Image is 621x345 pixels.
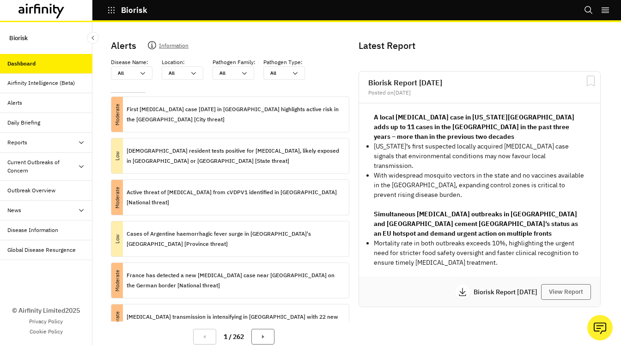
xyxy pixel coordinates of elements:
strong: Simultaneous [MEDICAL_DATA] outbreaks in [GEOGRAPHIC_DATA] and [GEOGRAPHIC_DATA] cement [GEOGRAPH... [374,210,578,238]
div: Disease Information [7,226,58,234]
div: Daily Briefing [7,119,40,127]
p: Mortality rate in both outbreaks exceeds 10%, highlighting the urgent need for stricter food safe... [374,238,585,268]
div: Reports [7,138,27,147]
p: Information [159,41,189,54]
p: Moderate [100,316,135,328]
p: Moderate [100,275,135,286]
button: Close Sidebar [87,32,99,44]
p: Disease Name : [111,58,148,66]
p: First [MEDICAL_DATA] case [DATE] in [GEOGRAPHIC_DATA] highlights active risk in the [GEOGRAPHIC_D... [127,104,341,125]
p: Low [100,150,135,162]
button: Search [584,2,593,18]
p: © Airfinity Limited 2025 [12,306,80,315]
p: [DEMOGRAPHIC_DATA] resident tests positive for [MEDICAL_DATA], likely exposed in [GEOGRAPHIC_DATA... [127,146,341,166]
button: Next Page [251,329,274,345]
div: Airfinity Intelligence (Beta) [7,79,75,87]
svg: Bookmark Report [585,75,597,87]
p: Cases of Argentine haemorrhagic fever surge in [GEOGRAPHIC_DATA]'s [GEOGRAPHIC_DATA] [Province th... [127,229,341,249]
p: Moderate [100,192,135,203]
p: Alerts [111,39,136,53]
div: Alerts [7,99,22,107]
button: Ask our analysts [587,315,613,340]
p: Biorisk [121,6,147,14]
div: Outbreak Overview [7,186,55,195]
p: [US_STATE]’s first suspected locally acquired [MEDICAL_DATA] case signals that environmental cond... [374,142,585,171]
p: Moderate [100,109,135,120]
div: News [7,206,21,214]
div: Global Disease Resurgence [7,246,76,254]
p: Biorisk [9,30,28,47]
button: View Report [541,284,591,300]
a: Cookie Policy [30,327,63,336]
a: Privacy Policy [29,317,63,326]
button: Previous Page [193,329,216,345]
p: With widespread mosquito vectors in the state and no vaccines available in the [GEOGRAPHIC_DATA],... [374,171,585,200]
p: France has detected a new [MEDICAL_DATA] case near [GEOGRAPHIC_DATA] on the German border [Nation... [127,270,341,291]
p: Active threat of [MEDICAL_DATA] from cVDPV1 identified in [GEOGRAPHIC_DATA] [National threat] [127,187,341,208]
div: Dashboard [7,59,36,68]
p: [MEDICAL_DATA] transmission is intensifying in [GEOGRAPHIC_DATA] with 22 new cases in a week [Reg... [127,312,341,332]
p: Low [100,233,135,245]
div: Posted on [DATE] [368,90,591,95]
p: Pathogen Family : [213,58,256,66]
p: 1 / 262 [224,332,244,342]
div: Current Outbreaks of Concern [7,158,78,175]
p: Location : [162,58,185,66]
h2: Biorisk Report [DATE] [368,79,591,86]
strong: A local [MEDICAL_DATA] case in [US_STATE][GEOGRAPHIC_DATA] adds up to 11 cases in the [GEOGRAPHIC... [374,113,574,141]
p: Pathogen Type : [263,58,303,66]
p: Latest Report [359,39,599,53]
p: Biorisk Report [DATE] [474,289,541,295]
button: Biorisk [107,2,147,18]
